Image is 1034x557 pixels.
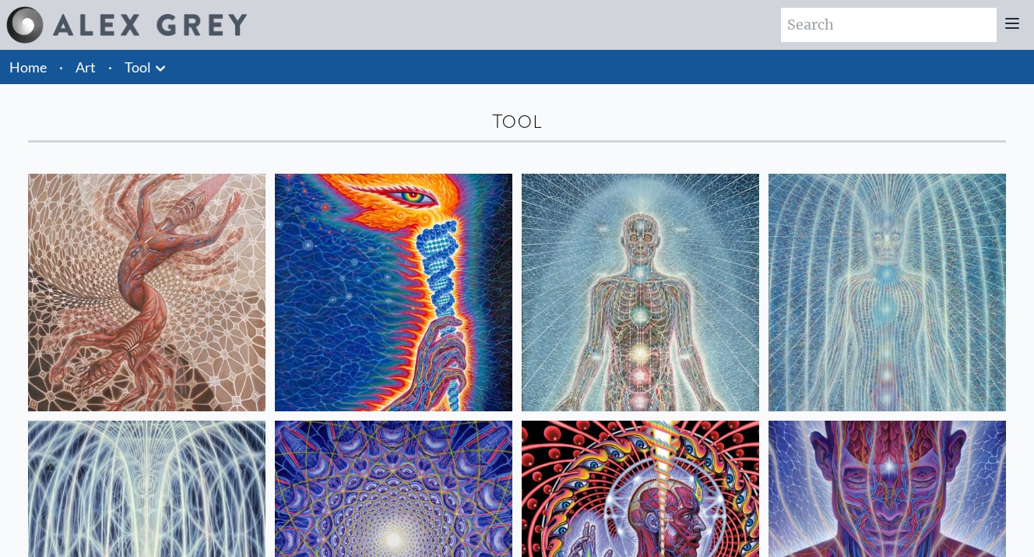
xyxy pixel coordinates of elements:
[125,56,151,78] a: Tool
[102,50,118,84] li: ·
[9,58,47,76] a: Home
[53,50,69,84] li: ·
[76,56,96,78] a: Art
[28,109,1006,134] div: Tool
[781,8,997,42] input: Search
